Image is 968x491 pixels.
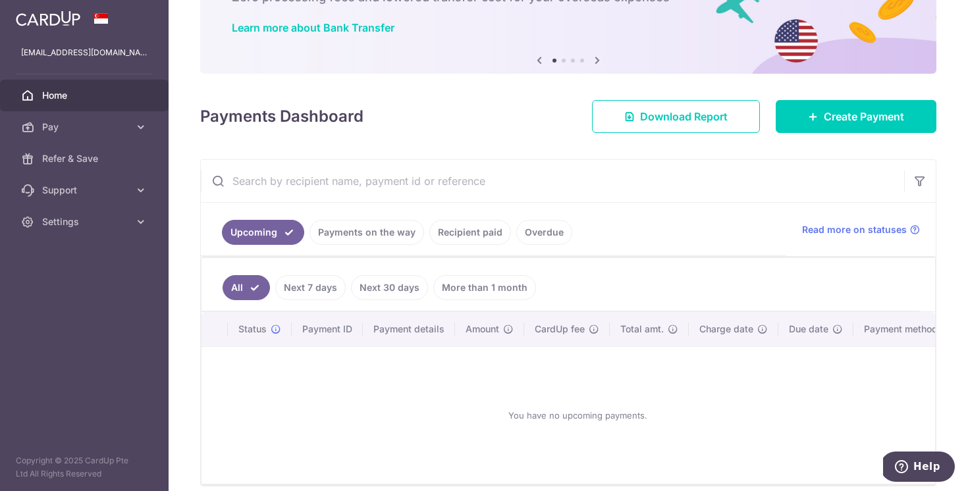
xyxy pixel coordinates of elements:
[351,275,428,300] a: Next 30 days
[620,323,664,336] span: Total amt.
[592,100,760,133] a: Download Report
[433,275,536,300] a: More than 1 month
[824,109,904,124] span: Create Payment
[42,184,129,197] span: Support
[516,220,572,245] a: Overdue
[699,323,753,336] span: Charge date
[309,220,424,245] a: Payments on the way
[802,223,920,236] a: Read more on statuses
[535,323,585,336] span: CardUp fee
[42,215,129,228] span: Settings
[789,323,828,336] span: Due date
[802,223,907,236] span: Read more on statuses
[292,312,363,346] th: Payment ID
[232,21,394,34] a: Learn more about Bank Transfer
[776,100,936,133] a: Create Payment
[42,120,129,134] span: Pay
[275,275,346,300] a: Next 7 days
[42,152,129,165] span: Refer & Save
[640,109,728,124] span: Download Report
[363,312,455,346] th: Payment details
[883,452,955,484] iframe: Opens a widget where you can find more information
[238,323,267,336] span: Status
[222,220,304,245] a: Upcoming
[853,312,954,346] th: Payment method
[201,160,904,202] input: Search by recipient name, payment id or reference
[16,11,80,26] img: CardUp
[42,89,129,102] span: Home
[200,105,363,128] h4: Payments Dashboard
[429,220,511,245] a: Recipient paid
[466,323,499,336] span: Amount
[223,275,270,300] a: All
[21,46,148,59] p: [EMAIL_ADDRESS][DOMAIN_NAME]
[217,357,938,473] div: You have no upcoming payments.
